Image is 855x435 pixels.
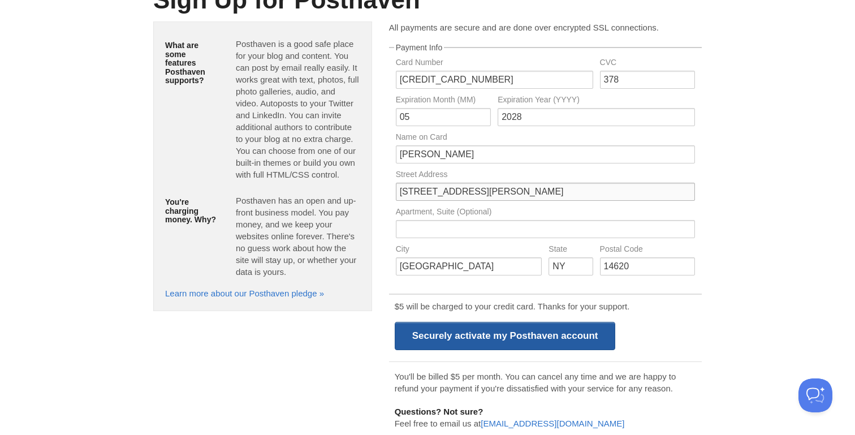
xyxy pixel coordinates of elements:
[396,170,695,181] label: Street Address
[389,21,702,33] p: All payments are secure and are done over encrypted SSL connections.
[600,245,695,256] label: Postal Code
[798,378,832,412] iframe: Help Scout Beacon - Open
[396,133,695,144] label: Name on Card
[165,288,324,298] a: Learn more about our Posthaven pledge »
[395,322,616,350] input: Securely activate my Posthaven account
[600,58,695,69] label: CVC
[549,245,593,256] label: State
[498,96,695,106] label: Expiration Year (YYYY)
[395,406,696,429] p: Feel free to email us at
[165,41,219,85] h5: What are some features Posthaven supports?
[396,208,695,218] label: Apartment, Suite (Optional)
[236,38,360,180] p: Posthaven is a good safe place for your blog and content. You can post by email really easily. It...
[396,58,593,69] label: Card Number
[481,419,624,428] a: [EMAIL_ADDRESS][DOMAIN_NAME]
[395,371,696,394] p: You'll be billed $5 per month. You can cancel any time and we are happy to refund your payment if...
[394,44,444,51] legend: Payment Info
[236,195,360,278] p: Posthaven has an open and up-front business model. You pay money, and we keep your websites onlin...
[165,198,219,224] h5: You're charging money. Why?
[395,300,696,312] p: $5 will be charged to your credit card. Thanks for your support.
[396,96,491,106] label: Expiration Month (MM)
[396,245,542,256] label: City
[395,407,483,416] b: Questions? Not sure?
